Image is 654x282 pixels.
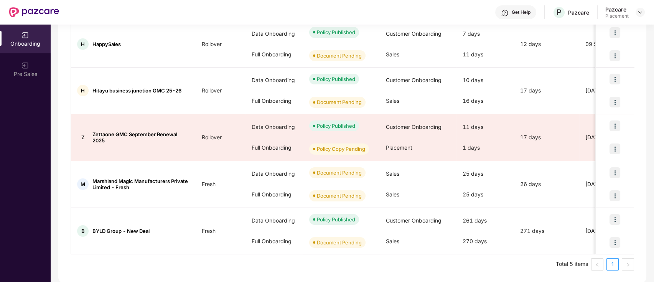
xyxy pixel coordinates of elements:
div: Full Onboarding [245,91,303,111]
div: Document Pending [317,98,362,106]
div: B [77,225,89,237]
li: Total 5 items [556,258,588,270]
img: icon [610,120,620,131]
div: Get Help [512,9,530,15]
img: icon [610,97,620,107]
div: Data Onboarding [245,163,303,184]
span: Placement [386,144,412,151]
div: Full Onboarding [245,44,303,65]
div: Pazcare [605,6,629,13]
div: 26 days [514,180,579,188]
div: Pazcare [568,9,589,16]
span: BYLD Group - New Deal [92,228,150,234]
img: icon [610,214,620,225]
div: 25 days [456,163,514,184]
div: 12 days [514,40,579,48]
div: Document Pending [317,52,362,59]
button: left [591,258,603,270]
div: [DATE] [579,133,637,142]
div: M [77,178,89,190]
span: Marshland Magic Manufacturers Private Limited - Fresh [92,178,189,190]
img: svg+xml;base64,PHN2ZyBpZD0iSGVscC0zMngzMiIgeG1sbnM9Imh0dHA6Ly93d3cudzMub3JnLzIwMDAvc3ZnIiB3aWR0aD... [501,9,509,17]
div: Policy Published [317,216,355,223]
span: Hitayu business junction GMC 25-26 [92,87,181,94]
div: Document Pending [317,239,362,246]
span: Sales [386,97,399,104]
div: Full Onboarding [245,231,303,252]
div: Document Pending [317,169,362,176]
img: icon [610,190,620,201]
div: Data Onboarding [245,70,303,91]
div: 16 days [456,91,514,111]
span: P [557,8,562,17]
img: icon [610,27,620,38]
span: Customer Onboarding [386,124,441,130]
a: 1 [607,259,618,270]
div: 10 days [456,70,514,91]
img: icon [610,50,620,61]
span: Sales [386,238,399,244]
span: Sales [386,170,399,177]
img: svg+xml;base64,PHN2ZyB3aWR0aD0iMjAiIGhlaWdodD0iMjAiIHZpZXdCb3g9IjAgMCAyMCAyMCIgZmlsbD0ibm9uZSIgeG... [21,62,29,69]
div: Policy Published [317,75,355,83]
div: 25 days [456,184,514,205]
li: 1 [606,258,619,270]
span: Sales [386,51,399,58]
div: 09 Sep 2025 [579,40,637,48]
span: HappySales [92,41,121,47]
span: Rollover [196,87,228,94]
div: 270 days [456,231,514,252]
span: Zettaone GMC September Renewal 2025 [92,131,189,143]
img: icon [610,74,620,84]
div: [DATE] [579,227,637,235]
div: Full Onboarding [245,137,303,158]
div: Placement [605,13,629,19]
span: Sales [386,191,399,198]
img: svg+xml;base64,PHN2ZyBpZD0iRHJvcGRvd24tMzJ4MzIiIHhtbG5zPSJodHRwOi8vd3d3LnczLm9yZy8yMDAwL3N2ZyIgd2... [637,9,643,15]
span: Customer Onboarding [386,217,441,224]
div: 1 days [456,137,514,158]
div: H [77,38,89,50]
div: H [77,85,89,96]
div: Full Onboarding [245,184,303,205]
button: right [622,258,634,270]
div: 11 days [456,44,514,65]
img: icon [610,167,620,178]
div: 261 days [456,210,514,231]
img: icon [610,143,620,154]
div: Policy Copy Pending [317,145,365,153]
li: Previous Page [591,258,603,270]
span: left [595,262,600,267]
div: Data Onboarding [245,210,303,231]
div: [DATE] [579,180,637,188]
span: Customer Onboarding [386,30,441,37]
span: Customer Onboarding [386,77,441,83]
span: Fresh [196,228,222,234]
div: Policy Published [317,28,355,36]
img: svg+xml;base64,PHN2ZyB3aWR0aD0iMjAiIGhlaWdodD0iMjAiIHZpZXdCb3g9IjAgMCAyMCAyMCIgZmlsbD0ibm9uZSIgeG... [21,31,29,39]
img: New Pazcare Logo [9,7,59,17]
span: right [626,262,630,267]
div: Data Onboarding [245,23,303,44]
div: 11 days [456,117,514,137]
span: Rollover [196,41,228,47]
div: Z [77,132,89,143]
div: 7 days [456,23,514,44]
div: Policy Published [317,122,355,130]
div: 17 days [514,133,579,142]
div: Data Onboarding [245,117,303,137]
img: icon [610,237,620,248]
span: Rollover [196,134,228,140]
div: 17 days [514,86,579,95]
div: [DATE] [579,86,637,95]
li: Next Page [622,258,634,270]
div: 271 days [514,227,579,235]
div: Document Pending [317,192,362,200]
span: Fresh [196,181,222,187]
